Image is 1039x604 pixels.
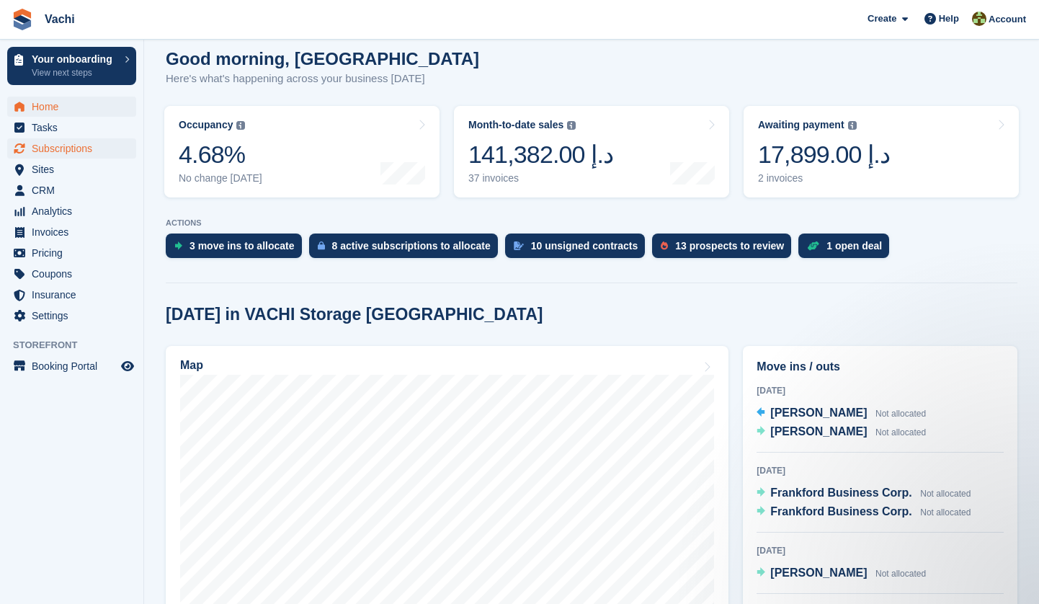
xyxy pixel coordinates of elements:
[32,222,118,242] span: Invoices
[32,356,118,376] span: Booking Portal
[567,121,576,130] img: icon-info-grey-7440780725fd019a000dd9b08b2336e03edf1995a4989e88bcd33f0948082b44.svg
[32,54,117,64] p: Your onboarding
[770,567,867,579] span: [PERSON_NAME]
[757,564,926,583] a: [PERSON_NAME] Not allocated
[32,306,118,326] span: Settings
[468,119,563,131] div: Month-to-date sales
[179,172,262,185] div: No change [DATE]
[189,240,295,252] div: 3 move ins to allocate
[757,484,971,503] a: Frankford Business Corp. Not allocated
[318,241,325,250] img: active_subscription_to_allocate_icon-d502201f5373d7db506a760aba3b589e785aa758c864c3986d89f69b8ff3...
[875,569,926,579] span: Not allocated
[7,243,136,263] a: menu
[179,140,262,169] div: 4.68%
[166,71,479,87] p: Here's what's happening across your business [DATE]
[770,487,911,499] span: Frankford Business Corp.
[32,159,118,179] span: Sites
[757,358,1004,376] h2: Move ins / outs
[7,117,136,138] a: menu
[164,106,440,197] a: Occupancy 4.68% No change [DATE]
[12,9,33,30] img: stora-icon-8386f47178a22dfd0bd8f6a31ec36ba5ce8667c1dd55bd0f319d3a0aa187defe.svg
[989,12,1026,27] span: Account
[7,285,136,305] a: menu
[32,117,118,138] span: Tasks
[32,66,117,79] p: View next steps
[7,180,136,200] a: menu
[309,234,505,265] a: 8 active subscriptions to allocate
[180,359,203,372] h2: Map
[7,356,136,376] a: menu
[758,172,890,185] div: 2 invoices
[531,240,638,252] div: 10 unsigned contracts
[757,404,926,423] a: [PERSON_NAME] Not allocated
[920,507,971,518] span: Not allocated
[757,423,926,442] a: [PERSON_NAME] Not allocated
[32,97,118,117] span: Home
[758,140,890,169] div: 17,899.00 د.إ
[920,489,971,499] span: Not allocated
[939,12,959,26] span: Help
[166,49,479,68] h1: Good morning, [GEOGRAPHIC_DATA]
[166,218,1017,228] p: ACTIONS
[807,241,819,251] img: deal-1b604bf984904fb50ccaf53a9ad4b4a5d6e5aea283cecdc64d6e3604feb123c2.svg
[868,12,896,26] span: Create
[757,384,1004,397] div: [DATE]
[7,264,136,284] a: menu
[7,306,136,326] a: menu
[770,407,867,419] span: [PERSON_NAME]
[972,12,986,26] img: Anete Gre
[661,241,668,250] img: prospect-51fa495bee0391a8d652442698ab0144808aea92771e9ea1ae160a38d050c398.svg
[505,234,653,265] a: 10 unsigned contracts
[7,97,136,117] a: menu
[675,240,784,252] div: 13 prospects to review
[13,338,143,352] span: Storefront
[166,234,309,265] a: 3 move ins to allocate
[39,7,81,31] a: Vachi
[454,106,729,197] a: Month-to-date sales 141,382.00 د.إ 37 invoices
[166,305,543,324] h2: [DATE] in VACHI Storage [GEOGRAPHIC_DATA]
[468,172,613,185] div: 37 invoices
[7,138,136,159] a: menu
[798,234,896,265] a: 1 open deal
[652,234,798,265] a: 13 prospects to review
[7,159,136,179] a: menu
[332,240,491,252] div: 8 active subscriptions to allocate
[744,106,1019,197] a: Awaiting payment 17,899.00 د.إ 2 invoices
[757,544,1004,557] div: [DATE]
[174,241,182,250] img: move_ins_to_allocate_icon-fdf77a2bb77ea45bf5b3d319d69a93e2d87916cf1d5bf7949dd705db3b84f3ca.svg
[32,201,118,221] span: Analytics
[770,505,911,518] span: Frankford Business Corp.
[32,243,118,263] span: Pricing
[32,264,118,284] span: Coupons
[32,180,118,200] span: CRM
[757,503,971,522] a: Frankford Business Corp. Not allocated
[770,425,867,438] span: [PERSON_NAME]
[32,138,118,159] span: Subscriptions
[514,241,524,250] img: contract_signature_icon-13c848040528278c33f63329250d36e43548de30e8caae1d1a13099fd9432cc5.svg
[875,427,926,438] span: Not allocated
[7,201,136,221] a: menu
[7,222,136,242] a: menu
[468,140,613,169] div: 141,382.00 د.إ
[875,409,926,419] span: Not allocated
[32,285,118,305] span: Insurance
[826,240,882,252] div: 1 open deal
[119,357,136,375] a: Preview store
[758,119,844,131] div: Awaiting payment
[236,121,245,130] img: icon-info-grey-7440780725fd019a000dd9b08b2336e03edf1995a4989e88bcd33f0948082b44.svg
[757,464,1004,477] div: [DATE]
[848,121,857,130] img: icon-info-grey-7440780725fd019a000dd9b08b2336e03edf1995a4989e88bcd33f0948082b44.svg
[179,119,233,131] div: Occupancy
[7,47,136,85] a: Your onboarding View next steps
